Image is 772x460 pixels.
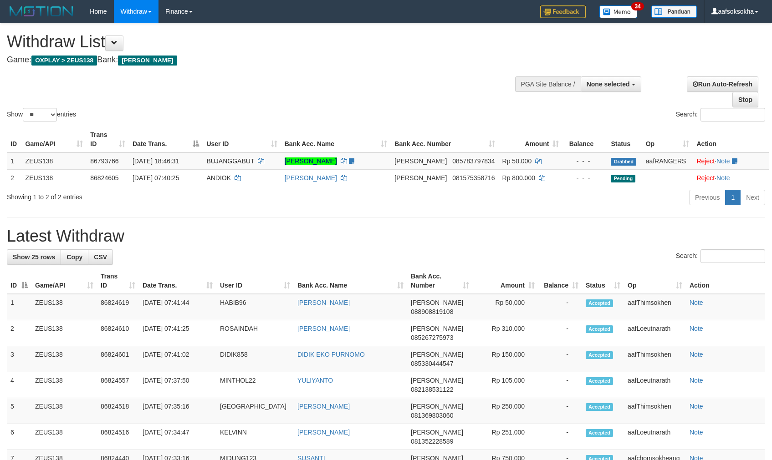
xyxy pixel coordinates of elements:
th: Status [607,126,642,152]
span: Accepted [586,403,613,411]
span: Accepted [586,377,613,385]
th: User ID: activate to sort column ascending [216,268,294,294]
a: 1 [725,190,741,205]
td: 86824516 [97,424,139,450]
span: [PERSON_NAME] [411,377,463,384]
input: Search: [700,108,765,121]
td: 1 [7,152,22,170]
a: Run Auto-Refresh [687,76,758,92]
td: Rp 105,000 [473,372,538,398]
td: [DATE] 07:37:50 [139,372,216,398]
span: [PERSON_NAME] [411,429,463,436]
label: Show entries [7,108,76,121]
span: [PERSON_NAME] [411,299,463,306]
a: Stop [732,92,758,107]
a: CSV [88,249,113,265]
span: OXPLAY > ZEUS138 [31,56,97,66]
th: Action [686,268,765,294]
td: Rp 150,000 [473,346,538,372]
span: Copy 081352228589 to clipboard [411,438,453,445]
span: [PERSON_NAME] [394,157,447,165]
td: [DATE] 07:41:44 [139,294,216,320]
th: Bank Acc. Name: activate to sort column ascending [281,126,391,152]
td: ROSAINDAH [216,320,294,346]
span: Copy 085783797834 to clipboard [452,157,495,165]
td: HABIB96 [216,294,294,320]
th: Date Trans.: activate to sort column descending [129,126,203,152]
td: · [693,152,769,170]
td: ZEUS138 [31,320,97,346]
a: Note [716,174,730,182]
td: 86824601 [97,346,139,372]
td: [GEOGRAPHIC_DATA] [216,398,294,424]
th: User ID: activate to sort column ascending [203,126,281,152]
a: DIDIK EKO PURNOMO [297,351,365,358]
span: Accepted [586,351,613,359]
a: Show 25 rows [7,249,61,265]
td: aafThimsokhen [624,346,686,372]
span: Show 25 rows [13,253,55,261]
td: - [538,294,582,320]
span: Accepted [586,429,613,437]
td: 86824619 [97,294,139,320]
td: [DATE] 07:41:02 [139,346,216,372]
span: BUJANGGABUT [206,157,254,165]
th: Amount: activate to sort column ascending [499,126,563,152]
span: Copy 088908819108 to clipboard [411,308,453,315]
td: 5 [7,398,31,424]
td: [DATE] 07:35:16 [139,398,216,424]
img: Button%20Memo.svg [599,5,638,18]
div: PGA Site Balance / [515,76,581,92]
input: Search: [700,249,765,263]
a: Note [690,299,703,306]
td: aafThimsokhen [624,294,686,320]
span: [PERSON_NAME] [394,174,447,182]
span: Rp 50.000 [502,157,532,165]
td: ZEUS138 [31,398,97,424]
td: - [538,320,582,346]
td: aafLoeutnarath [624,320,686,346]
a: [PERSON_NAME] [297,325,350,332]
span: 34 [631,2,644,10]
div: - - - [566,173,603,182]
th: Amount: activate to sort column ascending [473,268,538,294]
td: · [693,169,769,186]
button: None selected [581,76,641,92]
td: 2 [7,169,22,186]
th: Op: activate to sort column ascending [624,268,686,294]
a: Note [690,351,703,358]
span: Accepted [586,325,613,333]
img: Feedback.jpg [540,5,586,18]
td: 86824610 [97,320,139,346]
select: Showentries [23,108,57,121]
span: Copy 081575358716 to clipboard [452,174,495,182]
td: DIDIK858 [216,346,294,372]
th: Game/API: activate to sort column ascending [31,268,97,294]
td: [DATE] 07:41:25 [139,320,216,346]
h4: Game: Bank: [7,56,506,65]
a: YULIYANTO [297,377,333,384]
span: Copy 081369803060 to clipboard [411,412,453,419]
td: Rp 310,000 [473,320,538,346]
th: ID [7,126,22,152]
td: Rp 251,000 [473,424,538,450]
span: Copy [66,253,82,261]
a: [PERSON_NAME] [285,174,337,182]
div: - - - [566,157,603,166]
td: - [538,346,582,372]
td: 3 [7,346,31,372]
a: Reject [696,157,715,165]
th: Bank Acc. Name: activate to sort column ascending [294,268,407,294]
th: Bank Acc. Number: activate to sort column ascending [407,268,473,294]
th: Game/API: activate to sort column ascending [22,126,87,152]
span: CSV [94,253,107,261]
td: KELVINN [216,424,294,450]
img: panduan.png [651,5,697,18]
td: MINTHOL22 [216,372,294,398]
th: Trans ID: activate to sort column ascending [97,268,139,294]
th: Bank Acc. Number: activate to sort column ascending [391,126,498,152]
th: Balance [562,126,607,152]
h1: Latest Withdraw [7,227,765,245]
td: 4 [7,372,31,398]
a: Next [740,190,765,205]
